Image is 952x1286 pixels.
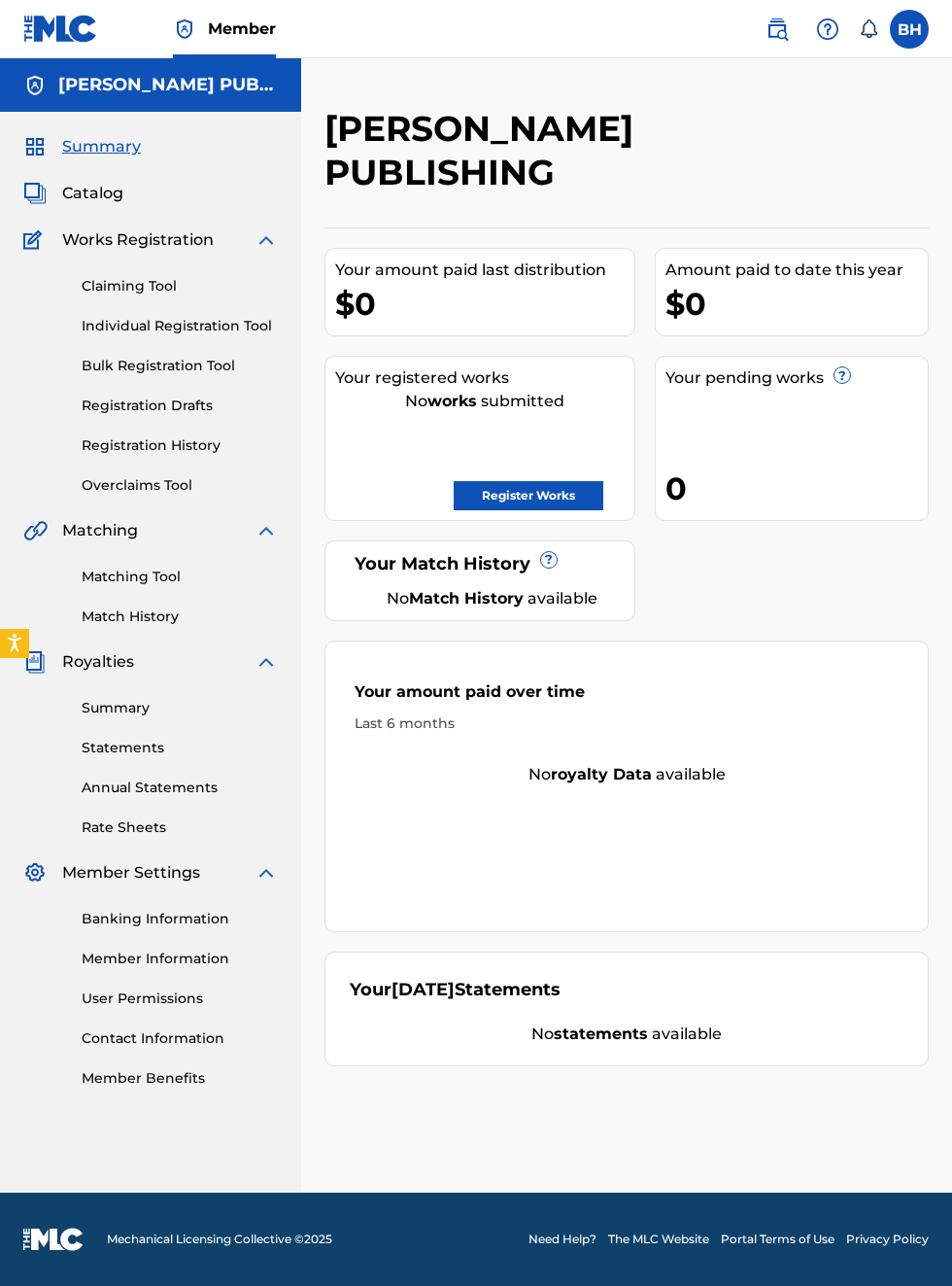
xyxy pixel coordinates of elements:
img: Member Settings [23,861,47,885]
a: Privacy Policy [846,1231,929,1248]
a: Annual Statements [82,778,278,798]
span: Royalties [62,650,134,674]
span: Summary [62,135,141,158]
a: Matching Tool [82,567,278,587]
h2: [PERSON_NAME] PUBLISHING [324,107,790,194]
a: CatalogCatalog [23,182,123,205]
div: Your registered works [335,366,634,390]
strong: Match History [409,589,524,608]
img: help [816,17,839,41]
a: Member Benefits [82,1068,278,1089]
div: No available [350,1023,903,1046]
div: No available [374,587,610,610]
a: Banking Information [82,909,278,929]
a: Registration History [82,435,278,456]
span: Mechanical Licensing Collective © 2025 [107,1231,332,1248]
img: Catalog [23,182,47,205]
div: Notifications [859,19,878,39]
a: Individual Registration Tool [82,316,278,336]
span: Matching [62,519,138,542]
strong: royalty data [551,765,652,783]
span: Catalog [62,182,123,205]
img: Summary [23,135,47,158]
img: expand [255,519,278,542]
div: User Menu [890,10,929,49]
strong: works [427,392,477,410]
a: SummarySummary [23,135,141,158]
div: Your Statements [350,977,561,1003]
a: Overclaims Tool [82,475,278,496]
img: Top Rightsholder [173,17,196,41]
div: $0 [665,282,929,326]
span: Member Settings [62,861,200,885]
div: $0 [335,282,634,326]
img: Accounts [23,74,47,97]
a: User Permissions [82,989,278,1009]
a: Need Help? [528,1231,596,1248]
span: Member [208,17,276,40]
img: expand [255,228,278,252]
img: Works Registration [23,228,49,252]
span: [DATE] [391,979,455,1000]
a: Contact Information [82,1028,278,1049]
a: Member Information [82,949,278,969]
a: Match History [82,607,278,627]
img: expand [255,650,278,674]
span: Works Registration [62,228,214,252]
span: ? [541,552,557,568]
a: Rate Sheets [82,817,278,838]
img: MLC Logo [23,15,98,43]
div: Help [808,10,847,49]
div: Last 6 months [355,713,899,734]
a: The MLC Website [608,1231,709,1248]
iframe: Chat Widget [855,1193,952,1286]
span: ? [834,367,850,383]
img: Royalties [23,650,47,674]
div: No submitted [335,390,634,413]
img: Matching [23,519,48,542]
div: Your amount paid over time [355,680,899,713]
div: No available [325,763,928,786]
div: Your pending works [665,366,929,390]
a: Claiming Tool [82,276,278,296]
div: 0 [665,467,929,510]
div: Amount paid to date this year [665,259,929,282]
strong: statements [554,1025,648,1043]
a: Public Search [758,10,797,49]
div: Your Match History [350,551,610,577]
a: Register Works [454,481,603,510]
a: Statements [82,738,278,758]
a: Portal Terms of Use [721,1231,834,1248]
img: expand [255,861,278,885]
a: Bulk Registration Tool [82,356,278,376]
img: search [765,17,789,41]
a: Summary [82,698,278,718]
div: Your amount paid last distribution [335,259,634,282]
img: logo [23,1228,84,1251]
h5: BOBBY HAMILTON PUBLISHING [58,74,278,96]
a: Registration Drafts [82,396,278,416]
